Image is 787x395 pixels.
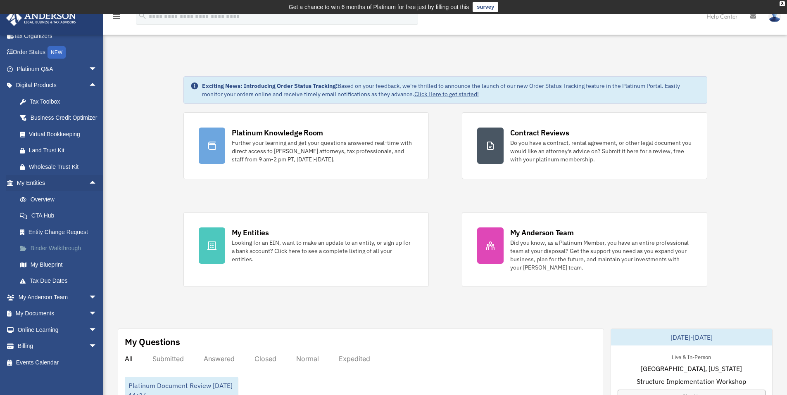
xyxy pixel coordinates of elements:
[29,129,99,140] div: Virtual Bookkeeping
[183,212,429,287] a: My Entities Looking for an EIN, want to make an update to an entity, or sign up for a bank accoun...
[510,128,569,138] div: Contract Reviews
[202,82,338,90] strong: Exciting News: Introducing Order Status Tracking!
[254,355,276,363] div: Closed
[89,305,105,322] span: arrow_drop_down
[12,273,109,289] a: Tax Due Dates
[29,97,99,107] div: Tax Toolbox
[183,112,429,179] a: Platinum Knowledge Room Further your learning and get your questions answered real-time with dire...
[12,158,109,175] a: Wholesale Trust Kit
[510,239,692,272] div: Did you know, as a Platinum Member, you have an entire professional team at your disposal? Get th...
[89,61,105,78] span: arrow_drop_down
[665,352,718,361] div: Live & In-Person
[204,355,235,363] div: Answered
[89,289,105,306] span: arrow_drop_down
[6,77,109,94] a: Digital Productsarrow_drop_up
[289,2,469,12] div: Get a chance to win 6 months of Platinum for free just by filling out this
[611,329,772,345] div: [DATE]-[DATE]
[12,224,109,240] a: Entity Change Request
[138,11,147,20] i: search
[510,227,574,238] div: My Anderson Team
[12,110,109,126] a: Business Credit Optimizer
[125,336,180,348] div: My Questions
[637,376,746,386] span: Structure Implementation Workshop
[6,175,109,192] a: My Entitiesarrow_drop_up
[6,305,109,322] a: My Documentsarrow_drop_down
[232,227,269,238] div: My Entities
[89,338,105,355] span: arrow_drop_down
[89,77,105,94] span: arrow_drop_up
[48,46,66,59] div: NEW
[510,139,692,163] div: Do you have a contract, rental agreement, or other legal document you would like an attorney's ad...
[473,2,498,12] a: survey
[12,191,109,208] a: Overview
[12,93,109,110] a: Tax Toolbox
[462,112,707,179] a: Contract Reviews Do you have a contract, rental agreement, or other legal document you would like...
[12,256,109,273] a: My Blueprint
[4,10,78,26] img: Anderson Advisors Platinum Portal
[112,14,121,21] a: menu
[768,10,781,22] img: User Pic
[89,322,105,338] span: arrow_drop_down
[6,44,109,61] a: Order StatusNEW
[125,355,133,363] div: All
[89,175,105,192] span: arrow_drop_up
[12,240,109,257] a: Binder Walkthrough
[29,113,99,123] div: Business Credit Optimizer
[296,355,319,363] div: Normal
[202,82,700,98] div: Based on your feedback, we're thrilled to announce the launch of our new Order Status Tracking fe...
[12,208,109,224] a: CTA Hub
[12,126,109,142] a: Virtual Bookkeeping
[6,354,109,371] a: Events Calendar
[780,1,785,6] div: close
[232,139,414,163] div: Further your learning and get your questions answered real-time with direct access to [PERSON_NAM...
[414,90,479,98] a: Click Here to get started!
[462,212,707,287] a: My Anderson Team Did you know, as a Platinum Member, you have an entire professional team at your...
[29,145,99,156] div: Land Trust Kit
[6,28,109,44] a: Tax Organizers
[6,289,109,305] a: My Anderson Teamarrow_drop_down
[232,128,323,138] div: Platinum Knowledge Room
[152,355,184,363] div: Submitted
[112,12,121,21] i: menu
[641,364,742,374] span: [GEOGRAPHIC_DATA], [US_STATE]
[6,322,109,338] a: Online Learningarrow_drop_down
[6,61,109,77] a: Platinum Q&Aarrow_drop_down
[339,355,370,363] div: Expedited
[12,142,109,159] a: Land Trust Kit
[29,162,99,172] div: Wholesale Trust Kit
[232,239,414,263] div: Looking for an EIN, want to make an update to an entity, or sign up for a bank account? Click her...
[6,338,109,355] a: Billingarrow_drop_down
